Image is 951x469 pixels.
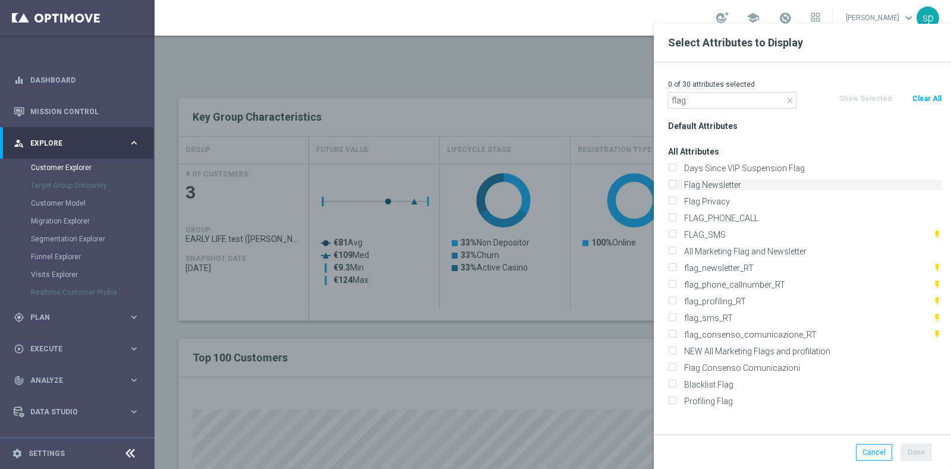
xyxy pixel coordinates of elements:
i: equalizer [14,75,24,86]
i: This attribute is updated in realtime [933,230,942,240]
label: flag_sms_RT [680,313,933,323]
a: Segmentation Explorer [31,234,124,244]
input: Search [668,92,796,109]
div: Plan [14,312,128,323]
i: settings [12,448,23,459]
a: Optibot [30,427,124,459]
div: Analyze [14,375,128,386]
button: play_circle_outline Execute keyboard_arrow_right [13,344,140,354]
button: track_changes Analyze keyboard_arrow_right [13,376,140,385]
div: Target Group Discovery [31,177,153,194]
div: Execute [14,344,128,354]
label: FLAG_PHONE_CALL [680,213,942,224]
label: Flag Privacy [680,196,942,207]
div: Dashboard [14,64,140,96]
a: Dashboard [30,64,140,96]
i: track_changes [14,375,24,386]
label: flag_phone_callnumber_RT [680,279,933,290]
div: Migration Explorer [31,212,153,230]
span: school [747,11,760,24]
div: Mission Control [14,96,140,127]
h3: Default Attributes [668,121,942,131]
span: Data Studio [30,408,128,416]
label: flag_newsletter_RT [680,263,933,273]
label: Flag Newsletter [680,180,942,190]
a: Funnel Explorer [31,252,124,262]
a: Mission Control [30,96,140,127]
span: Explore [30,140,128,147]
label: flag_profiling_RT [680,296,933,307]
div: Customer Model [31,194,153,212]
div: Optibot [14,427,140,459]
div: Realtime Customer Profile [31,284,153,301]
button: Done [901,444,931,461]
i: This attribute is updated in realtime [933,313,942,323]
div: Visits Explorer [31,266,153,284]
i: close [785,96,795,105]
h3: All Attributes [668,146,942,157]
i: gps_fixed [14,312,24,323]
i: keyboard_arrow_right [128,311,140,323]
a: Migration Explorer [31,216,124,226]
a: Customer Explorer [31,163,124,172]
label: NEW All Marketing Flags and profilation [680,346,942,357]
div: sp [917,7,939,29]
div: Explore [14,138,128,149]
button: equalizer Dashboard [13,75,140,85]
i: This attribute is updated in realtime [933,280,942,289]
span: Analyze [30,377,128,384]
button: Data Studio keyboard_arrow_right [13,407,140,417]
span: Plan [30,314,128,321]
i: This attribute is updated in realtime [933,297,942,306]
button: Cancel [856,444,892,461]
i: keyboard_arrow_right [128,406,140,417]
h2: Select Attributes to Display [668,36,937,50]
button: person_search Explore keyboard_arrow_right [13,139,140,148]
label: FLAG_SMS [680,229,933,240]
button: Clear All [911,92,943,105]
div: Customer Explorer [31,159,153,177]
label: All Marketing Flag and Newsletter [680,246,942,257]
label: Flag Consenso Comunicazioni [680,363,942,373]
i: person_search [14,138,24,149]
div: Funnel Explorer [31,248,153,266]
i: keyboard_arrow_right [128,374,140,386]
div: Segmentation Explorer [31,230,153,248]
label: Blacklist Flag [680,379,942,390]
p: 0 of 30 attributes selected [668,80,942,89]
a: Customer Model [31,199,124,208]
span: Execute [30,345,128,352]
label: flag_consenso_comunicazione_RT [680,329,933,340]
button: Mission Control [13,107,140,117]
label: Profiling Flag [680,396,942,407]
div: Data Studio [14,407,128,417]
a: [PERSON_NAME]keyboard_arrow_down [845,9,917,27]
label: Days Since VIP Suspension Flag [680,163,942,174]
a: Visits Explorer [31,270,124,279]
i: This attribute is updated in realtime [933,263,942,273]
i: keyboard_arrow_right [128,137,140,149]
i: play_circle_outline [14,344,24,354]
i: keyboard_arrow_right [128,343,140,354]
span: keyboard_arrow_down [902,11,915,24]
button: gps_fixed Plan keyboard_arrow_right [13,313,140,322]
i: This attribute is updated in realtime [933,330,942,339]
a: Settings [29,450,65,457]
